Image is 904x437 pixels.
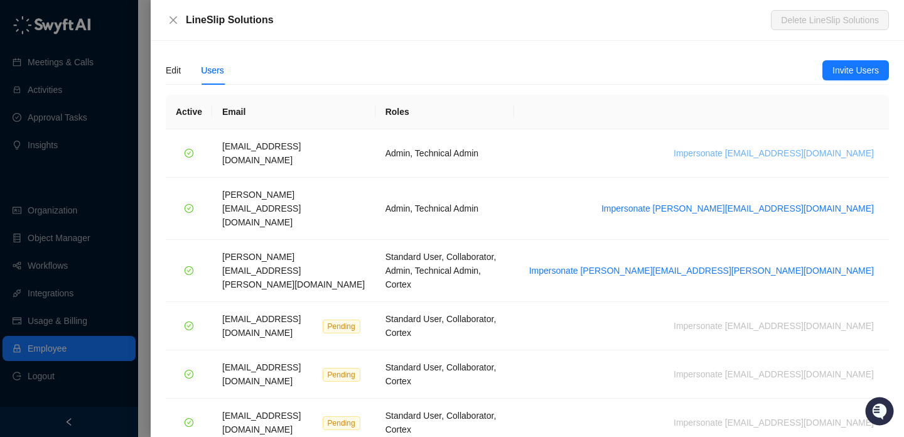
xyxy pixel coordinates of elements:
[51,171,102,193] a: 📶Status
[529,264,874,278] span: Impersonate [PERSON_NAME][EMAIL_ADDRESS][PERSON_NAME][DOMAIN_NAME]
[375,350,514,399] td: Standard User, Collaborator, Cortex
[185,266,193,275] span: check-circle
[669,367,879,382] button: Impersonate [EMAIL_ADDRESS][DOMAIN_NAME]
[185,418,193,427] span: check-circle
[8,171,51,193] a: 📚Docs
[201,63,224,77] div: Users
[222,411,301,434] span: [EMAIL_ADDRESS][DOMAIN_NAME]
[56,177,67,187] div: 📶
[375,240,514,302] td: Standard User, Collaborator, Admin, Technical Admin, Cortex
[524,263,879,278] button: Impersonate [PERSON_NAME][EMAIL_ADDRESS][PERSON_NAME][DOMAIN_NAME]
[864,396,898,429] iframe: Open customer support
[596,201,879,216] button: Impersonate [PERSON_NAME][EMAIL_ADDRESS][DOMAIN_NAME]
[222,252,365,289] span: [PERSON_NAME][EMAIL_ADDRESS][PERSON_NAME][DOMAIN_NAME]
[213,117,229,132] button: Start new chat
[375,178,514,240] td: Admin, Technical Admin
[185,149,193,158] span: check-circle
[69,176,97,188] span: Status
[166,13,181,28] button: Close
[375,95,514,129] th: Roles
[13,70,229,90] h2: How can we help?
[168,15,178,25] span: close
[89,206,152,216] a: Powered byPylon
[669,415,879,430] button: Impersonate [EMAIL_ADDRESS][DOMAIN_NAME]
[185,204,193,213] span: check-circle
[832,63,879,77] span: Invite Users
[43,126,159,136] div: We're available if you need us!
[166,63,181,77] div: Edit
[43,114,206,126] div: Start new chat
[375,302,514,350] td: Standard User, Collaborator, Cortex
[13,13,38,38] img: Swyft AI
[222,141,301,165] span: [EMAIL_ADDRESS][DOMAIN_NAME]
[222,190,301,227] span: [PERSON_NAME][EMAIL_ADDRESS][DOMAIN_NAME]
[13,177,23,187] div: 📚
[323,416,360,430] span: Pending
[375,129,514,178] td: Admin, Technical Admin
[13,50,229,70] p: Welcome 👋
[212,95,375,129] th: Email
[166,95,212,129] th: Active
[771,10,889,30] button: Delete LineSlip Solutions
[323,368,360,382] span: Pending
[323,320,360,333] span: Pending
[186,13,771,28] div: LineSlip Solutions
[13,114,35,136] img: 5124521997842_fc6d7dfcefe973c2e489_88.png
[674,146,874,160] span: Impersonate [EMAIL_ADDRESS][DOMAIN_NAME]
[601,202,874,215] span: Impersonate [PERSON_NAME][EMAIL_ADDRESS][DOMAIN_NAME]
[25,176,46,188] span: Docs
[222,314,301,338] span: [EMAIL_ADDRESS][DOMAIN_NAME]
[185,370,193,379] span: check-circle
[669,146,879,161] button: Impersonate [EMAIL_ADDRESS][DOMAIN_NAME]
[822,60,889,80] button: Invite Users
[669,318,879,333] button: Impersonate [EMAIL_ADDRESS][DOMAIN_NAME]
[185,321,193,330] span: check-circle
[125,207,152,216] span: Pylon
[222,362,301,386] span: [EMAIL_ADDRESS][DOMAIN_NAME]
